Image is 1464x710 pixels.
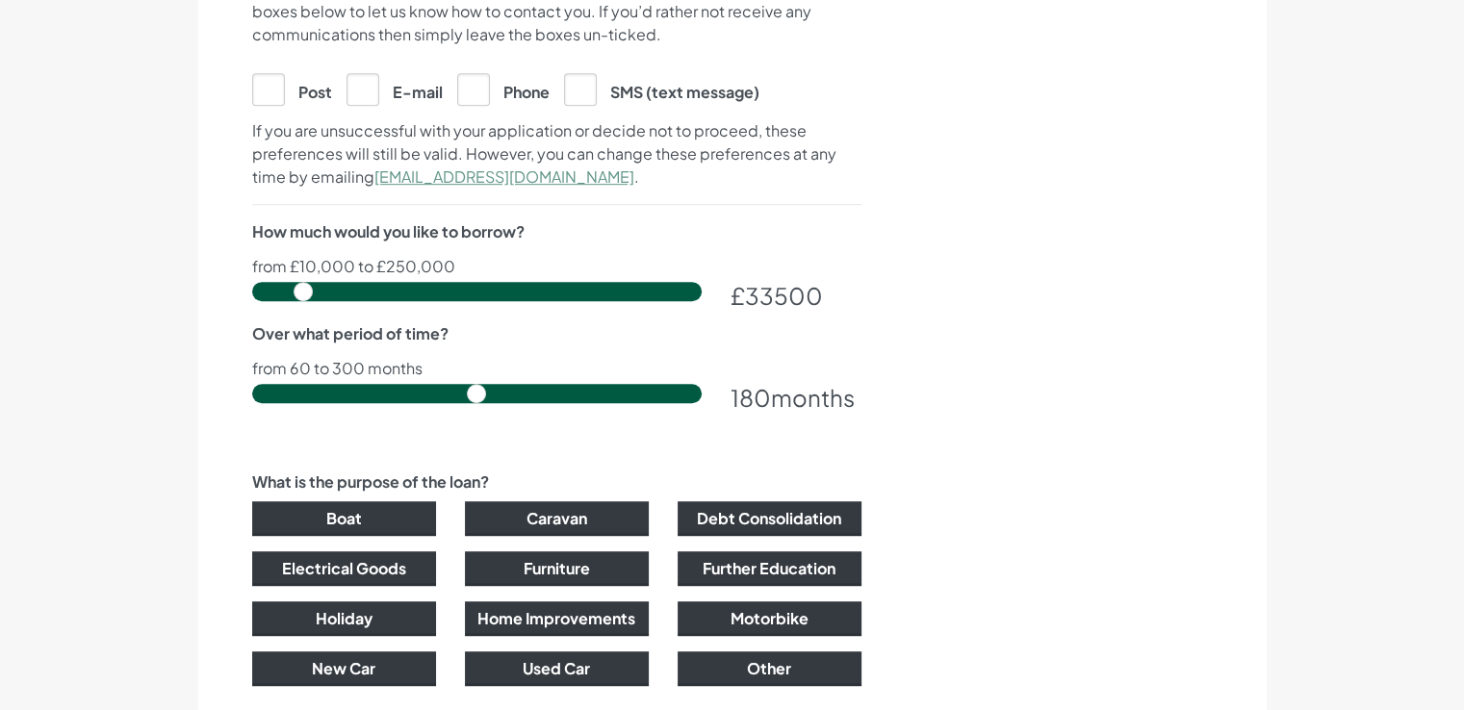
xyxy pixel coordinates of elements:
[252,73,332,104] label: Post
[252,601,436,636] button: Holiday
[465,601,649,636] button: Home Improvements
[252,119,861,189] p: If you are unsuccessful with your application or decide not to proceed, these preferences will st...
[678,501,861,536] button: Debt Consolidation
[252,651,436,686] button: New Car
[347,73,443,104] label: E-mail
[252,322,449,345] label: Over what period of time?
[745,281,823,310] span: 33500
[252,470,489,494] label: What is the purpose of the loan?
[252,551,436,586] button: Electrical Goods
[457,73,550,104] label: Phone
[465,551,649,586] button: Furniture
[252,501,436,536] button: Boat
[731,380,861,415] div: months
[252,361,861,376] p: from 60 to 300 months
[252,220,525,243] label: How much would you like to borrow?
[678,601,861,636] button: Motorbike
[678,551,861,586] button: Further Education
[678,651,861,686] button: Other
[465,501,649,536] button: Caravan
[252,259,861,274] p: from £10,000 to £250,000
[564,73,759,104] label: SMS (text message)
[731,383,771,412] span: 180
[374,166,634,187] a: [EMAIL_ADDRESS][DOMAIN_NAME]
[465,651,649,686] button: Used Car
[731,278,861,313] div: £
